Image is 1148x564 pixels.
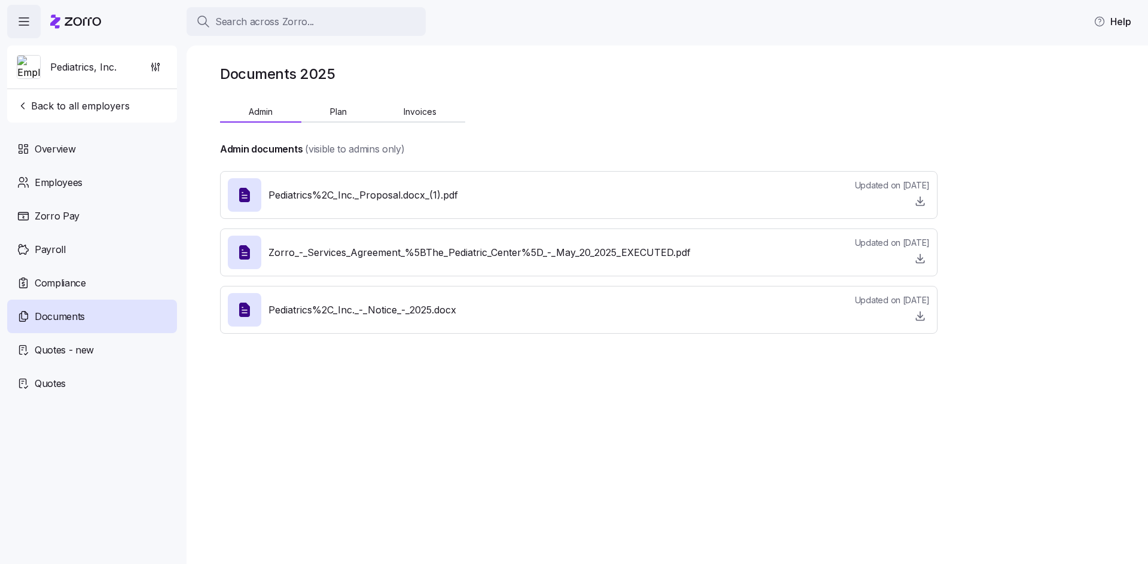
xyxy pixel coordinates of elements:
span: Employees [35,175,83,190]
span: (visible to admins only) [305,142,404,157]
span: Compliance [35,276,86,291]
button: Search across Zorro... [187,7,426,36]
span: Help [1094,14,1131,29]
span: Plan [330,108,347,116]
a: Overview [7,132,177,166]
img: Employer logo [17,56,40,80]
span: Updated on [DATE] [855,237,930,249]
span: Updated on [DATE] [855,294,930,306]
span: Invoices [404,108,436,116]
a: Zorro Pay [7,199,177,233]
span: Admin [249,108,273,116]
span: Search across Zorro... [215,14,314,29]
span: Quotes - new [35,343,94,358]
span: Updated on [DATE] [855,179,930,191]
span: Documents [35,309,85,324]
span: Zorro_-_Services_Agreement_%5BThe_Pediatric_Center%5D_-_May_20_2025_EXECUTED.pdf [268,245,691,260]
a: Documents [7,300,177,333]
span: Pediatrics, Inc. [50,60,117,75]
a: Quotes - new [7,333,177,367]
span: Pediatrics%2C_Inc._Proposal.docx_(1).pdf [268,188,458,203]
h1: Documents 2025 [220,65,335,83]
a: Employees [7,166,177,199]
span: Zorro Pay [35,209,80,224]
a: Compliance [7,266,177,300]
span: Quotes [35,376,66,391]
span: Pediatrics%2C_Inc._-_Notice_-_2025.docx [268,303,456,318]
a: Quotes [7,367,177,400]
button: Help [1084,10,1141,33]
button: Back to all employers [12,94,135,118]
h4: Admin documents [220,142,303,156]
span: Overview [35,142,75,157]
a: Payroll [7,233,177,266]
span: Payroll [35,242,66,257]
span: Back to all employers [17,99,130,113]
